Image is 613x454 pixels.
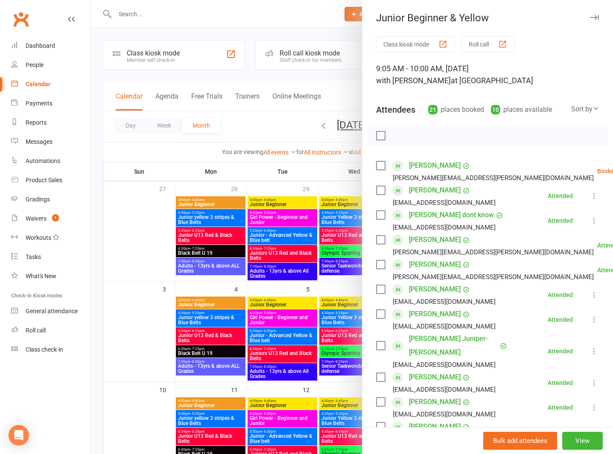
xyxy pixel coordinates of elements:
span: at [GEOGRAPHIC_DATA] [451,76,533,85]
a: [PERSON_NAME] [409,370,461,384]
a: General attendance kiosk mode [11,302,90,321]
div: 21 [428,105,438,114]
button: Roll call [461,36,514,52]
div: Reports [26,119,47,126]
div: Attended [548,380,573,386]
a: [PERSON_NAME] [409,233,461,247]
div: [EMAIL_ADDRESS][DOMAIN_NAME] [393,384,496,395]
div: places available [491,104,552,116]
a: Tasks [11,247,90,267]
div: [PERSON_NAME][EMAIL_ADDRESS][PERSON_NAME][DOMAIN_NAME] [393,172,594,183]
div: [EMAIL_ADDRESS][DOMAIN_NAME] [393,222,496,233]
a: Product Sales [11,171,90,190]
a: Dashboard [11,36,90,55]
div: Automations [26,157,60,164]
div: [PERSON_NAME][EMAIL_ADDRESS][PERSON_NAME][DOMAIN_NAME] [393,247,594,258]
div: Calendar [26,81,50,87]
div: What's New [26,273,56,279]
div: Attended [548,405,573,410]
a: Waivers 1 [11,209,90,228]
div: places booked [428,104,484,116]
a: [PERSON_NAME] dont know [409,208,494,222]
div: Attended [548,292,573,298]
div: Dashboard [26,42,55,49]
div: Attended [548,193,573,199]
div: [EMAIL_ADDRESS][DOMAIN_NAME] [393,296,496,307]
div: Junior Beginner & Yellow [362,12,613,24]
div: Workouts [26,234,51,241]
div: 9:05 AM - 10:00 AM, [DATE] [376,63,599,87]
div: Waivers [26,215,47,222]
div: Attended [548,317,573,323]
a: What's New [11,267,90,286]
div: Attendees [376,104,415,116]
div: Attended [548,218,573,224]
button: Bulk add attendees [483,432,557,450]
a: Calendar [11,75,90,94]
div: [EMAIL_ADDRESS][DOMAIN_NAME] [393,409,496,420]
a: [PERSON_NAME] [409,307,461,321]
a: [PERSON_NAME] [409,258,461,271]
a: [PERSON_NAME] [409,159,461,172]
div: Gradings [26,196,50,203]
div: Attended [548,348,573,354]
a: Roll call [11,321,90,340]
div: Payments [26,100,53,107]
div: [EMAIL_ADDRESS][DOMAIN_NAME] [393,197,496,208]
a: Payments [11,94,90,113]
button: View [562,432,603,450]
div: [EMAIL_ADDRESS][DOMAIN_NAME] [393,321,496,332]
div: 10 [491,105,500,114]
div: [PERSON_NAME][EMAIL_ADDRESS][PERSON_NAME][DOMAIN_NAME] [393,271,594,282]
div: Messages [26,138,53,145]
div: Tasks [26,253,41,260]
a: Automations [11,151,90,171]
button: Class kiosk mode [376,36,455,52]
div: [EMAIL_ADDRESS][DOMAIN_NAME] [393,359,496,370]
a: Reports [11,113,90,132]
a: People [11,55,90,75]
a: Class kiosk mode [11,340,90,359]
div: Roll call [26,327,46,334]
a: Messages [11,132,90,151]
span: with [PERSON_NAME] [376,76,451,85]
div: Product Sales [26,177,62,183]
div: Class check-in [26,346,63,353]
div: People [26,61,44,68]
div: Open Intercom Messenger [9,425,29,445]
div: Sort by [571,104,599,115]
a: [PERSON_NAME] [409,282,461,296]
a: [PERSON_NAME] Juniper-[PERSON_NAME] [409,332,498,359]
div: General attendance [26,308,78,314]
a: Gradings [11,190,90,209]
a: [PERSON_NAME] [409,183,461,197]
a: Clubworx [10,9,32,30]
a: [PERSON_NAME] [409,395,461,409]
span: 1 [52,214,59,221]
a: [PERSON_NAME] [409,420,461,434]
a: Workouts [11,228,90,247]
